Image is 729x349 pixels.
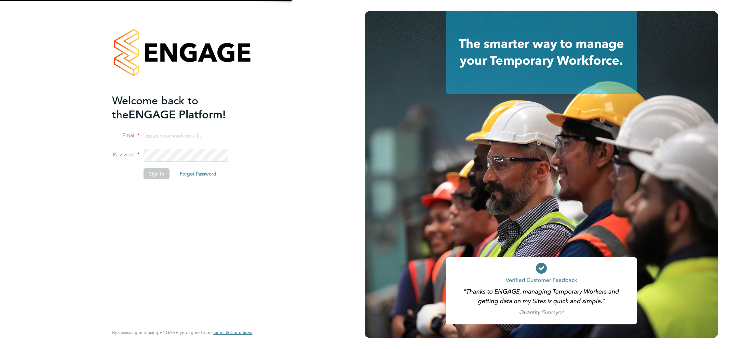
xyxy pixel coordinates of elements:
[112,132,139,139] label: Email
[112,94,198,121] span: Welcome back to the
[112,151,139,158] label: Password
[144,168,170,179] button: Sign In
[112,94,245,122] h2: ENGAGE Platform!
[144,130,228,142] input: Enter your work email...
[174,168,222,179] button: Forgot Password
[112,329,252,335] span: By accessing and using ENGAGE you agree to our
[213,330,252,335] a: Terms & Conditions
